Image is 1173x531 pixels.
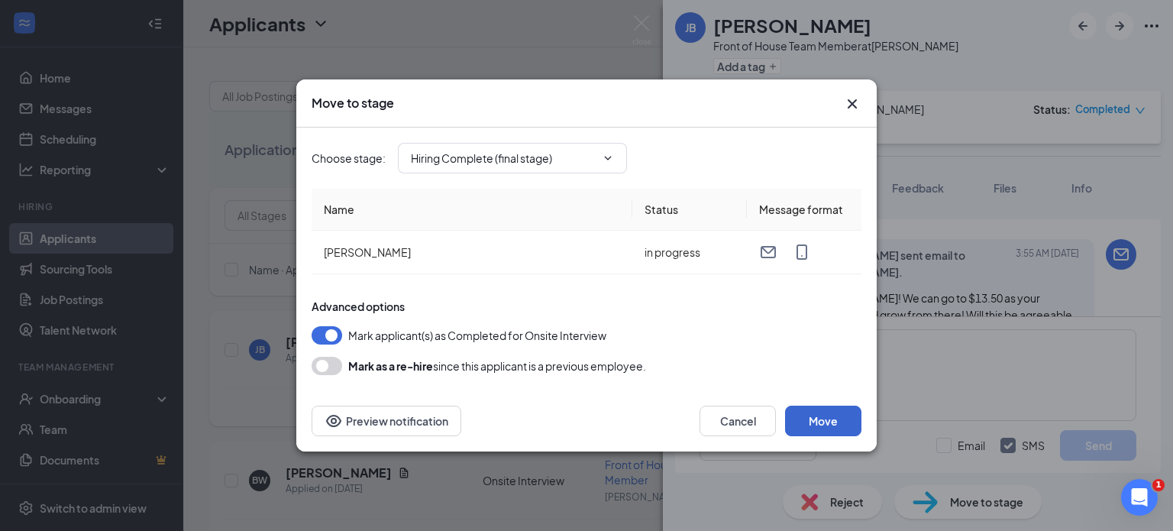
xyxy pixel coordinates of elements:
[1121,479,1158,516] iframe: Intercom live chat
[843,95,861,113] button: Close
[602,152,614,164] svg: ChevronDown
[312,299,861,314] div: Advanced options
[785,406,861,436] button: Move
[843,95,861,113] svg: Cross
[348,357,646,375] div: since this applicant is a previous employee.
[325,412,343,430] svg: Eye
[312,189,632,231] th: Name
[759,243,777,261] svg: Email
[312,150,386,167] span: Choose stage :
[348,326,606,345] span: Mark applicant(s) as Completed for Onsite Interview
[747,189,861,231] th: Message format
[312,95,394,112] h3: Move to stage
[793,243,811,261] svg: MobileSms
[700,406,776,436] button: Cancel
[312,406,461,436] button: Preview notificationEye
[632,189,747,231] th: Status
[1152,479,1165,491] span: 1
[324,245,411,259] span: [PERSON_NAME]
[348,359,433,373] b: Mark as a re-hire
[632,231,747,274] td: in progress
